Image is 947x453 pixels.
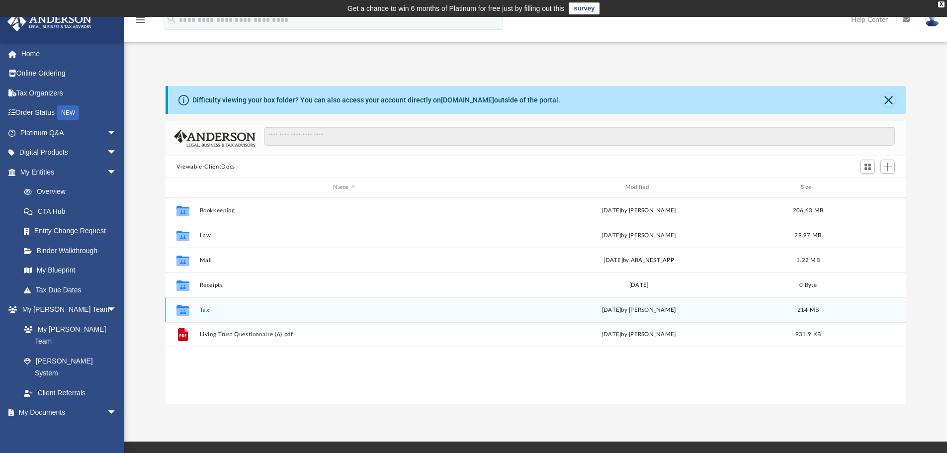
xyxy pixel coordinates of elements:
a: Order StatusNEW [7,103,132,123]
a: Tax Due Dates [14,280,132,300]
div: [DATE] by [PERSON_NAME] [494,231,783,240]
div: [DATE] by [PERSON_NAME] [494,330,783,339]
div: Difficulty viewing your box folder? You can also access your account directly on outside of the p... [192,95,560,105]
a: Entity Change Request [14,221,132,241]
button: Switch to Grid View [861,160,875,174]
a: My [PERSON_NAME] Teamarrow_drop_down [7,300,127,320]
i: menu [134,14,146,26]
a: My Entitiesarrow_drop_down [7,162,132,182]
a: Overview [14,182,132,202]
div: id [832,183,902,192]
div: [DATE] [494,280,783,289]
span: arrow_drop_down [107,300,127,320]
a: survey [569,2,600,14]
div: [DATE] by ABA_NEST_APP [494,256,783,265]
img: Anderson Advisors Platinum Portal [4,12,94,31]
div: by [PERSON_NAME] [494,305,783,314]
a: Binder Walkthrough [14,241,132,261]
span: [DATE] [602,207,621,213]
img: User Pic [925,12,940,27]
a: Client Referrals [14,383,127,403]
button: Mail [199,257,489,264]
i: search [166,13,177,24]
a: My [PERSON_NAME] Team [14,319,122,351]
button: Viewable-ClientDocs [176,163,235,172]
div: close [938,1,945,7]
div: Size [788,183,828,192]
a: Home [7,44,132,64]
span: arrow_drop_down [107,123,127,143]
button: Law [199,232,489,239]
span: 931.9 KB [795,332,821,337]
span: 214 MB [797,307,819,312]
input: Search files and folders [264,127,895,146]
span: 206.63 MB [793,207,823,213]
span: arrow_drop_down [107,143,127,163]
button: Receipts [199,282,489,288]
div: grid [166,198,906,404]
a: Platinum Q&Aarrow_drop_down [7,123,132,143]
span: 29.97 MB [794,232,821,238]
span: arrow_drop_down [107,403,127,423]
span: [DATE] [602,307,621,312]
a: Digital Productsarrow_drop_down [7,143,132,163]
div: Name [199,183,489,192]
div: by [PERSON_NAME] [494,206,783,215]
button: Bookkeeping [199,207,489,214]
a: [PERSON_NAME] System [14,351,127,383]
span: 1.22 MB [796,257,820,263]
a: menu [134,19,146,26]
span: arrow_drop_down [107,162,127,182]
div: Modified [494,183,784,192]
a: My Documentsarrow_drop_down [7,403,127,423]
a: CTA Hub [14,201,132,221]
button: Add [880,160,895,174]
a: Tax Organizers [7,83,132,103]
div: id [170,183,195,192]
button: Close [881,93,895,107]
div: NEW [57,105,79,120]
span: 0 Byte [799,282,817,287]
a: Online Ordering [7,64,132,84]
a: [DOMAIN_NAME] [441,96,494,104]
button: Tax [199,307,489,313]
div: Get a chance to win 6 months of Platinum for free just by filling out this [347,2,565,14]
button: Living Trust Questionnaire (6).pdf [199,331,489,338]
a: My Blueprint [14,261,127,280]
